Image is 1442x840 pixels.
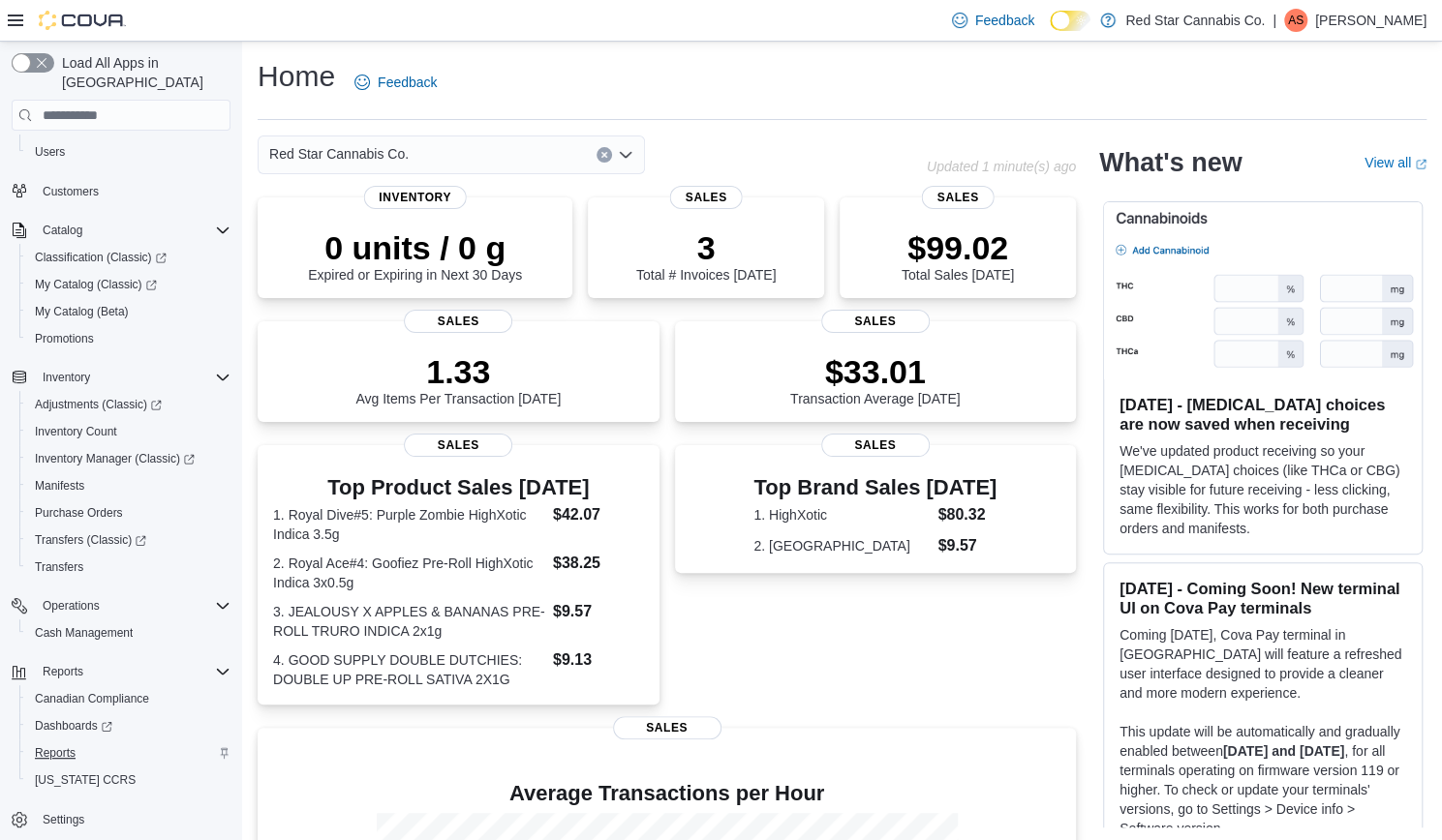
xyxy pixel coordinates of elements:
span: Transfers (Classic) [27,528,230,552]
p: 1.33 [355,352,561,391]
dd: $9.13 [553,648,644,672]
button: Operations [35,594,107,617]
strong: [DATE] and [DATE] [1223,743,1344,759]
dt: 2. [GEOGRAPHIC_DATA] [753,536,930,555]
a: Feedback [944,1,1042,40]
span: Transfers (Classic) [35,532,146,548]
a: Manifests [27,474,92,497]
button: Operations [4,592,238,619]
span: Catalog [43,223,82,238]
span: Canadian Compliance [27,687,230,710]
span: Purchase Orders [27,501,230,525]
span: Reports [43,664,83,679]
a: Canadian Compliance [27,687,157,710]
span: Sales [613,716,721,739]
dt: 1. HighXotic [753,505,930,525]
dd: $9.57 [553,600,644,623]
p: $33.01 [790,352,961,391]
a: Transfers (Classic) [19,526,238,554]
p: | [1273,9,1276,32]
a: Adjustments (Classic) [19,391,238,418]
a: Classification (Classic) [27,246,174,269]
p: This update will be automatically and gradually enabled between , for all terminals operating on ... [1120,722,1406,838]
span: Canadian Compliance [35,691,149,706]
span: Sales [670,186,743,209]
a: Dashboards [27,714,120,737]
button: Inventory [4,364,238,391]
span: Dark Mode [1050,31,1051,32]
a: Transfers [27,555,91,579]
span: Catalog [35,219,230,242]
span: Purchase Orders [35,505,123,521]
a: Inventory Count [27,420,125,443]
span: My Catalog (Beta) [35,304,129,319]
a: Users [27,140,73,164]
div: Total # Invoices [DATE] [636,228,776,283]
h1: Home [258,57,335,96]
a: Promotions [27,327,102,350]
span: Users [27,140,230,164]
span: Sales [404,434,512,457]
div: Total Sales [DATE] [902,228,1014,283]
span: Sales [821,434,930,457]
p: 0 units / 0 g [308,228,522,267]
span: Reports [27,741,230,765]
button: Catalog [35,219,90,242]
div: Avg Items Per Transaction [DATE] [355,352,561,406]
button: Inventory [35,366,98,389]
dt: 1. Royal Dive#5: Purple Zombie HighXotic Indica 3.5g [273,505,545,544]
a: Dashboards [19,712,238,739]
span: Adjustments (Classic) [35,397,162,412]
dt: 4. GOOD SUPPLY DOUBLE DUTCHIES: DOUBLE UP PRE-ROLL SATIVA 2X1G [273,650,545,689]
a: Transfers (Classic) [27,528,154,552]
h4: Average Transactions per Hour [273,782,1060,805]
span: Transfers [35,559,83,575]
button: Cash Management [19,619,238,646]
button: Transfers [19,554,238,581]
span: Feedback [378,73,437,92]
span: Users [35,144,65,160]
span: Reports [35,745,76,761]
p: 3 [636,228,776,267]
span: Washington CCRS [27,768,230,792]
a: Adjustments (Classic) [27,393,169,416]
a: My Catalog (Classic) [19,271,238,298]
span: Customers [35,179,230,203]
span: Promotions [35,331,94,346]
button: Open list of options [618,147,633,163]
p: We've updated product receiving so your [MEDICAL_DATA] choices (like THCa or CBG) stay visible fo... [1120,441,1406,538]
span: Inventory Count [27,420,230,443]
span: Customers [43,184,99,199]
button: Clear input [597,147,612,163]
button: Promotions [19,325,238,352]
a: My Catalog (Classic) [27,273,165,296]
a: Inventory Manager (Classic) [19,445,238,472]
span: Classification (Classic) [27,246,230,269]
a: Inventory Manager (Classic) [27,447,202,470]
h2: What's new [1099,147,1242,178]
a: Feedback [347,63,445,102]
button: Manifests [19,472,238,499]
span: Settings [43,812,84,827]
span: Inventory Count [35,424,117,439]
img: Cova [39,11,126,30]
span: Manifests [27,474,230,497]
p: [PERSON_NAME] [1315,9,1427,32]
span: Sales [404,310,512,333]
span: Settings [35,807,230,831]
span: Inventory [35,366,230,389]
span: Sales [821,310,930,333]
button: Customers [4,177,238,205]
h3: Top Brand Sales [DATE] [753,476,997,499]
a: Reports [27,741,83,765]
span: Adjustments (Classic) [27,393,230,416]
button: Canadian Compliance [19,685,238,712]
span: My Catalog (Beta) [27,300,230,323]
dd: $42.07 [553,503,644,526]
span: Load All Apps in [GEOGRAPHIC_DATA] [54,53,230,92]
span: Promotions [27,327,230,350]
div: Expired or Expiring in Next 30 Days [308,228,522,283]
dd: $80.32 [937,503,997,526]
div: Antoinette Sabatino [1284,9,1307,32]
span: Sales [922,186,995,209]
